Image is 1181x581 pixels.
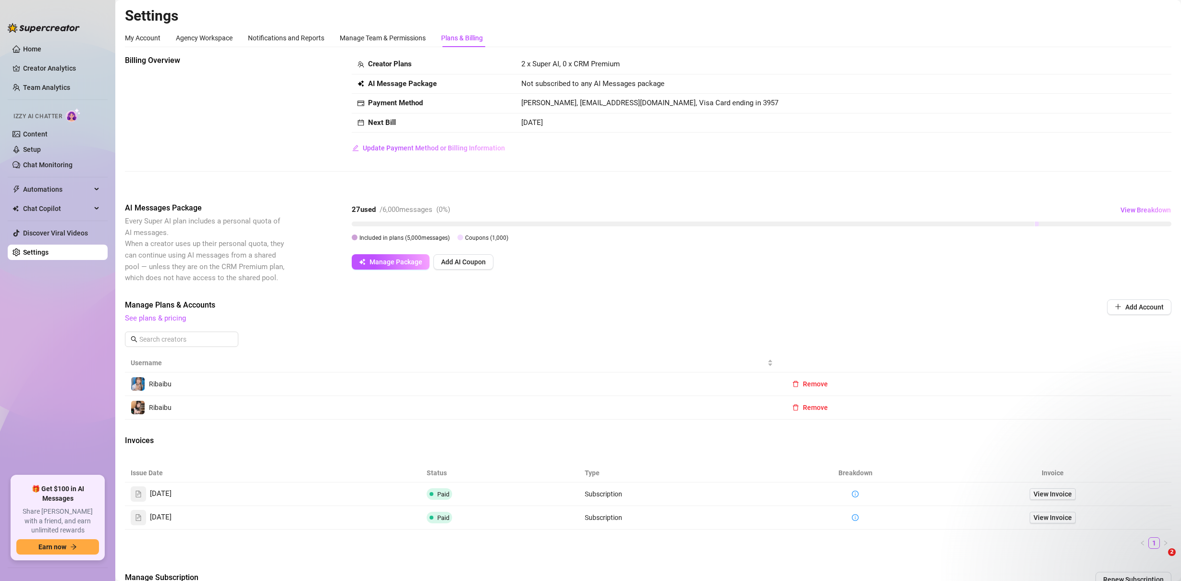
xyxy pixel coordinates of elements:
[368,118,396,127] strong: Next Bill
[125,464,421,482] th: Issue Date
[1168,548,1176,556] span: 2
[70,544,77,550] span: arrow-right
[441,33,483,43] div: Plans & Billing
[852,514,859,521] span: info-circle
[465,235,508,241] span: Coupons ( 1,000 )
[131,377,145,391] img: Ribaibu
[579,464,776,482] th: Type
[1115,303,1121,310] span: plus
[131,336,137,343] span: search
[776,464,935,482] th: Breakdown
[785,400,836,415] button: Remove
[13,112,62,121] span: Izzy AI Chatter
[23,182,91,197] span: Automations
[436,205,450,214] span: ( 0 %)
[8,23,80,33] img: logo-BBDzfeDw.svg
[23,201,91,216] span: Chat Copilot
[16,484,99,503] span: 🎁 Get $100 in AI Messages
[521,78,664,90] span: Not subscribed to any AI Messages package
[792,404,799,411] span: delete
[23,248,49,256] a: Settings
[352,140,505,156] button: Update Payment Method or Billing Information
[23,130,48,138] a: Content
[135,514,142,521] span: file-text
[803,380,828,388] span: Remove
[149,404,172,411] span: Ribaibu
[23,161,73,169] a: Chat Monitoring
[125,217,284,282] span: Every Super AI plan includes a personal quota of AI messages. When a creator uses up their person...
[935,464,1171,482] th: Invoice
[125,314,186,322] a: See plans & pricing
[585,514,622,521] span: Subscription
[139,334,225,345] input: Search creators
[340,33,426,43] div: Manage Team & Permissions
[23,61,100,76] a: Creator Analytics
[176,33,233,43] div: Agency Workspace
[150,488,172,500] span: [DATE]
[125,354,779,372] th: Username
[357,119,364,126] span: calendar
[131,401,145,414] img: Ribaibu
[359,235,450,241] span: Included in plans ( 5,000 messages)
[521,99,778,107] span: [PERSON_NAME], [EMAIL_ADDRESS][DOMAIN_NAME], Visa Card ending in 3957
[23,45,41,53] a: Home
[421,464,579,482] th: Status
[521,118,543,127] span: [DATE]
[23,84,70,91] a: Team Analytics
[12,185,20,193] span: thunderbolt
[248,33,324,43] div: Notifications and Reports
[125,7,1171,25] h2: Settings
[352,205,376,214] strong: 27 used
[16,539,99,555] button: Earn nowarrow-right
[149,380,172,388] span: Ribaibu
[437,491,449,498] span: Paid
[792,381,799,387] span: delete
[352,254,430,270] button: Manage Package
[380,205,432,214] span: / 6,000 messages
[521,60,620,68] span: 2 x Super AI, 0 x CRM Premium
[23,146,41,153] a: Setup
[135,491,142,497] span: file-text
[150,512,172,523] span: [DATE]
[852,491,859,497] span: info-circle
[363,144,505,152] span: Update Payment Method or Billing Information
[125,299,1042,311] span: Manage Plans & Accounts
[585,490,622,498] span: Subscription
[16,507,99,535] span: Share [PERSON_NAME] with a friend, and earn unlimited rewards
[125,202,286,214] span: AI Messages Package
[368,79,437,88] strong: AI Message Package
[1120,202,1171,218] button: View Breakdown
[125,33,160,43] div: My Account
[433,254,493,270] button: Add AI Coupon
[1125,303,1164,311] span: Add Account
[131,358,765,368] span: Username
[125,435,286,446] span: Invoices
[23,229,88,237] a: Discover Viral Videos
[441,258,486,266] span: Add AI Coupon
[1107,299,1171,315] button: Add Account
[66,108,81,122] img: AI Chatter
[437,514,449,521] span: Paid
[1120,206,1171,214] span: View Breakdown
[368,99,423,107] strong: Payment Method
[1148,548,1171,571] iframe: Intercom live chat
[357,61,364,68] span: team
[357,100,364,107] span: credit-card
[785,376,836,392] button: Remove
[125,55,286,66] span: Billing Overview
[369,258,422,266] span: Manage Package
[368,60,412,68] strong: Creator Plans
[352,145,359,151] span: edit
[803,404,828,411] span: Remove
[12,205,19,212] img: Chat Copilot
[38,543,66,551] span: Earn now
